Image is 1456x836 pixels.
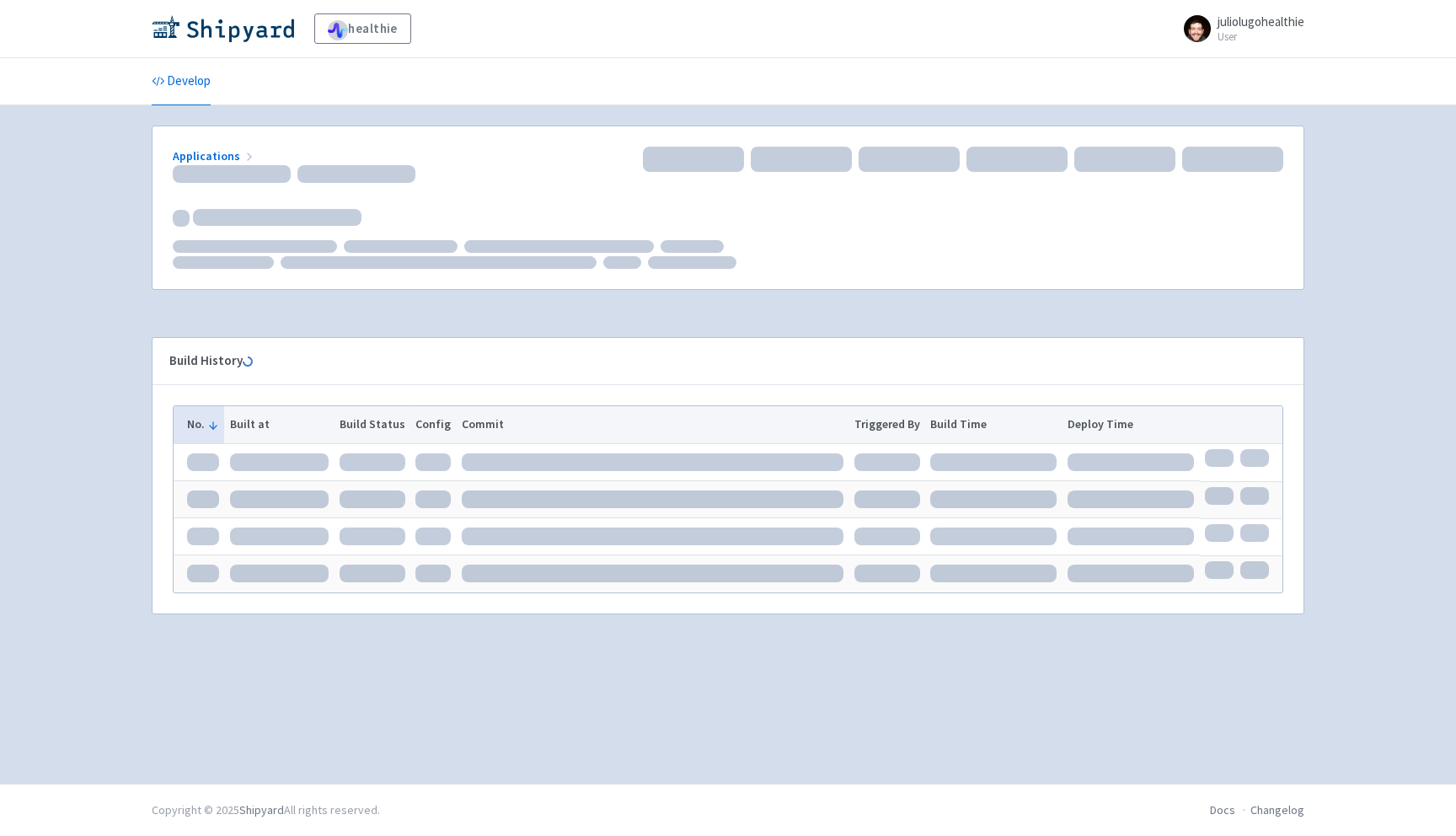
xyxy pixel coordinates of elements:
a: juliolugohealthie User [1174,15,1304,42]
small: User [1218,31,1304,42]
th: Build Status [334,406,410,443]
th: Build Time [925,406,1063,443]
div: Copyright © 2025 All rights reserved. [152,801,380,819]
a: Applications [173,148,256,163]
a: Shipyard [239,802,284,817]
th: Triggered By [848,406,925,443]
th: Deploy Time [1063,406,1200,443]
a: healthie [314,13,411,44]
th: Built at [224,406,334,443]
th: Commit [457,406,849,443]
div: Build History [169,351,1260,371]
th: Config [410,406,457,443]
a: Docs [1210,802,1235,817]
img: Shipyard logo [152,15,294,42]
a: Changelog [1250,802,1304,817]
a: Develop [152,58,211,105]
span: juliolugohealthie [1218,13,1304,29]
button: No. [187,415,219,433]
